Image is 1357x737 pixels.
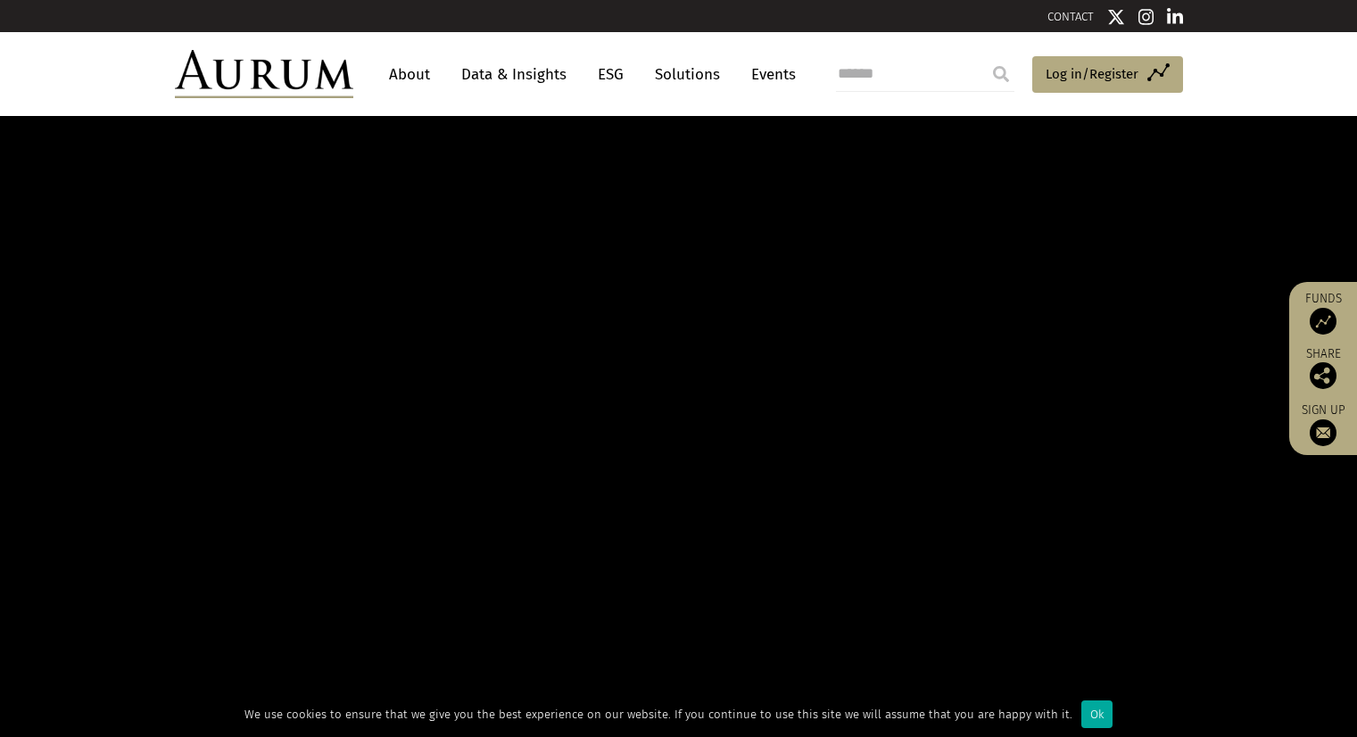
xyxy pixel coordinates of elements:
div: Ok [1081,700,1113,728]
img: Linkedin icon [1167,8,1183,26]
img: Sign up to our newsletter [1310,419,1336,446]
span: Log in/Register [1046,63,1138,85]
a: Solutions [646,58,729,91]
a: Log in/Register [1032,56,1183,94]
a: CONTACT [1047,10,1094,23]
img: Twitter icon [1107,8,1125,26]
img: Share this post [1310,362,1336,389]
a: ESG [589,58,633,91]
img: Access Funds [1310,308,1336,335]
input: Submit [983,56,1019,92]
a: Sign up [1298,402,1348,446]
div: Share [1298,348,1348,389]
a: Events [742,58,796,91]
img: Instagram icon [1138,8,1154,26]
a: Data & Insights [452,58,575,91]
img: Aurum [175,50,353,98]
a: About [380,58,439,91]
a: Funds [1298,291,1348,335]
